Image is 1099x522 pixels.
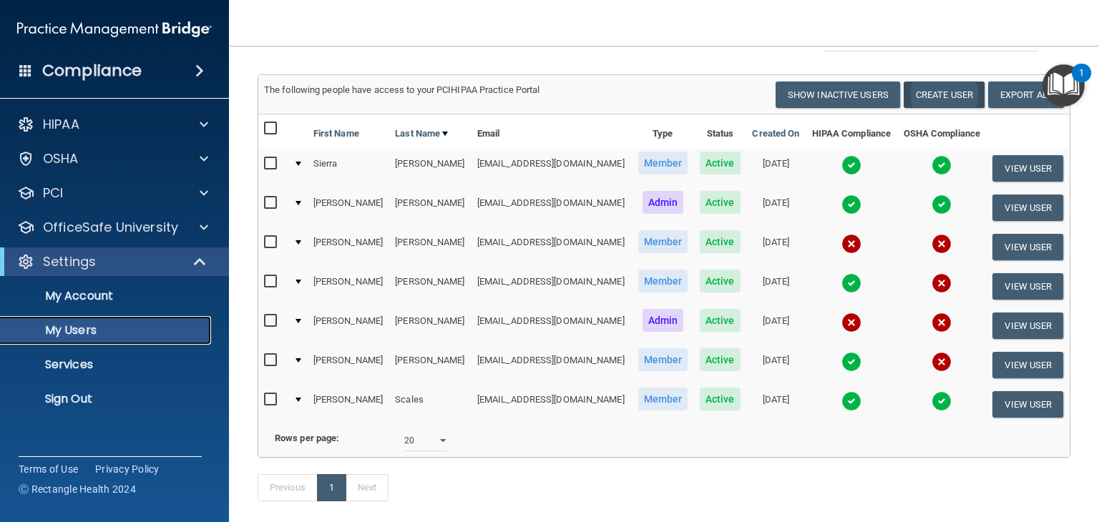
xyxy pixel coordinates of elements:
p: My Account [9,289,205,303]
td: [DATE] [746,149,806,188]
img: PMB logo [17,15,212,44]
img: tick.e7d51cea.svg [932,155,952,175]
a: OfficeSafe University [17,219,208,236]
button: Create User [904,82,985,108]
button: View User [992,194,1063,221]
td: [DATE] [746,385,806,423]
td: [PERSON_NAME] [308,345,390,385]
span: Active [700,270,741,292]
img: tick.e7d51cea.svg [932,194,952,215]
span: Active [700,152,741,174]
a: First Name [313,125,359,142]
span: Ⓒ Rectangle Health 2024 [19,482,136,496]
a: Privacy Policy [95,462,160,476]
td: [EMAIL_ADDRESS][DOMAIN_NAME] [472,227,632,267]
th: Status [694,114,746,149]
td: [PERSON_NAME] [308,227,390,267]
span: Active [700,388,741,410]
b: Rows per page: [275,433,339,443]
td: [PERSON_NAME] [389,149,472,188]
td: [EMAIL_ADDRESS][DOMAIN_NAME] [472,306,632,345]
button: View User [992,273,1063,300]
button: View User [992,352,1063,378]
img: cross.ca9f0e7f.svg [932,352,952,372]
button: View User [992,155,1063,182]
td: [EMAIL_ADDRESS][DOMAIN_NAME] [472,267,632,306]
td: [DATE] [746,306,806,345]
span: The following people have access to your PCIHIPAA Practice Portal [264,84,540,95]
div: 1 [1079,73,1084,92]
img: cross.ca9f0e7f.svg [932,234,952,254]
td: [PERSON_NAME] [389,188,472,227]
img: tick.e7d51cea.svg [841,273,861,293]
td: [PERSON_NAME] [308,385,390,423]
a: Settings [17,253,207,270]
a: HIPAA [17,116,208,133]
span: Member [638,270,688,292]
a: 1 [317,474,346,501]
button: View User [992,391,1063,418]
th: OSHA Compliance [897,114,987,149]
img: cross.ca9f0e7f.svg [932,273,952,293]
td: [EMAIL_ADDRESS][DOMAIN_NAME] [472,188,632,227]
span: Member [638,388,688,410]
span: Active [700,348,741,371]
td: [PERSON_NAME] [308,188,390,227]
button: View User [992,234,1063,260]
td: [EMAIL_ADDRESS][DOMAIN_NAME] [472,345,632,385]
td: [DATE] [746,188,806,227]
button: Open Resource Center, 1 new notification [1042,64,1085,107]
img: tick.e7d51cea.svg [841,352,861,372]
button: View User [992,312,1063,339]
p: My Users [9,323,205,338]
button: Show Inactive Users [776,82,900,108]
p: PCI [43,184,63,202]
p: Sign Out [9,392,205,406]
p: Settings [43,253,96,270]
td: [PERSON_NAME] [308,306,390,345]
img: tick.e7d51cea.svg [932,391,952,411]
p: OfficeSafe University [43,219,178,236]
img: tick.e7d51cea.svg [841,194,861,215]
img: tick.e7d51cea.svg [841,155,861,175]
td: [DATE] [746,227,806,267]
a: PCI [17,184,208,202]
td: [PERSON_NAME] [308,267,390,306]
th: Type [632,114,694,149]
a: Last Name [395,125,448,142]
th: Email [472,114,632,149]
span: Active [700,230,741,253]
td: [EMAIL_ADDRESS][DOMAIN_NAME] [472,385,632,423]
td: Scales [389,385,472,423]
span: Admin [643,309,684,332]
a: Next [346,474,389,501]
img: cross.ca9f0e7f.svg [841,234,861,254]
a: Created On [752,125,799,142]
p: HIPAA [43,116,79,133]
img: tick.e7d51cea.svg [841,391,861,411]
p: Services [9,358,205,372]
img: cross.ca9f0e7f.svg [932,312,952,333]
a: Previous [258,474,318,501]
span: Active [700,191,741,214]
td: [PERSON_NAME] [389,306,472,345]
td: [DATE] [746,345,806,385]
img: cross.ca9f0e7f.svg [841,312,861,333]
p: OSHA [43,150,79,167]
span: Active [700,309,741,332]
td: [PERSON_NAME] [389,345,472,385]
td: [PERSON_NAME] [389,227,472,267]
td: [PERSON_NAME] [389,267,472,306]
a: OSHA [17,150,208,167]
th: HIPAA Compliance [806,114,897,149]
span: Member [638,230,688,253]
iframe: Drift Widget Chat Controller [852,428,1082,485]
td: [DATE] [746,267,806,306]
a: Export All [988,82,1064,108]
h4: Compliance [42,61,142,81]
span: Member [638,348,688,371]
td: [EMAIL_ADDRESS][DOMAIN_NAME] [472,149,632,188]
a: Terms of Use [19,462,78,476]
span: Member [638,152,688,174]
td: Sierra [308,149,390,188]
